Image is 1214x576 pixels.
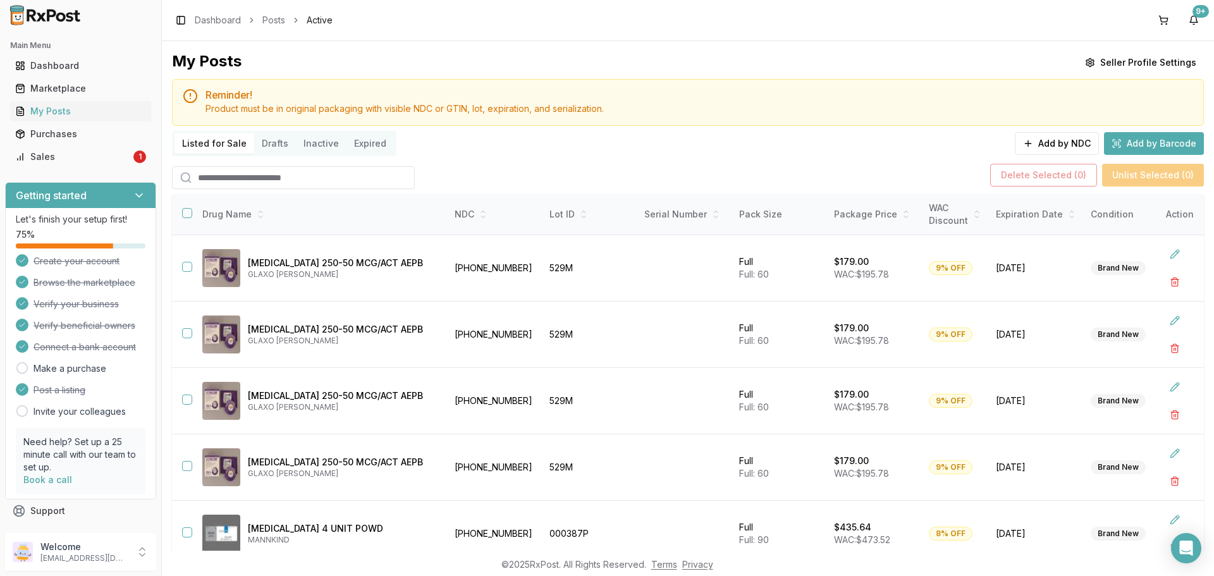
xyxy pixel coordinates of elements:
button: Edit [1163,508,1186,531]
button: Delete [1163,271,1186,293]
span: Full: 90 [739,534,769,545]
button: Delete [1163,536,1186,559]
button: Drafts [254,133,296,154]
div: Brand New [1091,394,1146,408]
div: Drug Name [202,208,437,221]
span: [DATE] [996,262,1076,274]
span: Full: 60 [739,401,769,412]
h5: Reminder! [205,90,1193,100]
span: Connect a bank account [34,341,136,353]
button: Expired [346,133,394,154]
button: Support [5,499,156,522]
a: My Posts [10,100,151,123]
td: 529M [542,368,637,434]
p: GLAXO [PERSON_NAME] [248,469,437,479]
span: WAC: $195.78 [834,269,889,279]
div: WAC Discount [929,202,981,227]
span: [DATE] [996,395,1076,407]
p: [MEDICAL_DATA] 250-50 MCG/ACT AEPB [248,257,437,269]
span: Create your account [34,255,120,267]
div: Brand New [1091,261,1146,275]
img: Advair Diskus 250-50 MCG/ACT AEPB [202,382,240,420]
th: Condition [1083,194,1178,235]
div: Dashboard [15,59,146,72]
p: $179.00 [834,388,869,401]
h3: Getting started [16,188,87,203]
span: Verify your business [34,298,119,310]
button: Edit [1163,442,1186,465]
td: Full [732,235,826,302]
th: Action [1156,194,1204,235]
span: Full: 60 [739,269,769,279]
button: Delete [1163,337,1186,360]
a: Make a purchase [34,362,106,375]
p: Welcome [40,541,128,553]
a: Sales1 [10,145,151,168]
a: Marketplace [10,77,151,100]
div: Marketplace [15,82,146,95]
div: 9+ [1193,5,1209,18]
p: Need help? Set up a 25 minute call with our team to set up. [23,436,138,474]
a: Privacy [682,559,713,570]
td: Full [732,434,826,501]
span: 75 % [16,228,35,241]
img: Afrezza 4 UNIT POWD [202,515,240,553]
div: Purchases [15,128,146,140]
button: Delete [1163,470,1186,493]
a: Purchases [10,123,151,145]
a: Dashboard [195,14,241,27]
div: Product must be in original packaging with visible NDC or GTIN, lot, expiration, and serialization. [205,102,1193,115]
span: [DATE] [996,527,1076,540]
div: My Posts [15,105,146,118]
td: 529M [542,434,637,501]
span: Feedback [30,527,73,540]
div: NDC [455,208,534,221]
a: Posts [262,14,285,27]
span: Verify beneficial owners [34,319,135,332]
button: Marketplace [5,78,156,99]
button: Seller Profile Settings [1077,51,1204,74]
nav: breadcrumb [195,14,333,27]
div: 9% OFF [929,261,972,275]
p: GLAXO [PERSON_NAME] [248,269,437,279]
button: Edit [1163,243,1186,266]
img: Advair Diskus 250-50 MCG/ACT AEPB [202,448,240,486]
button: Purchases [5,124,156,144]
td: 529M [542,235,637,302]
div: Lot ID [549,208,629,221]
p: $179.00 [834,322,869,334]
a: Invite your colleagues [34,405,126,418]
p: MANNKIND [248,535,437,545]
div: Brand New [1091,527,1146,541]
a: Dashboard [10,54,151,77]
td: Full [732,501,826,567]
button: 9+ [1184,10,1204,30]
button: Edit [1163,376,1186,398]
td: 000387P [542,501,637,567]
p: [MEDICAL_DATA] 250-50 MCG/ACT AEPB [248,323,437,336]
span: WAC: $195.78 [834,468,889,479]
span: WAC: $195.78 [834,401,889,412]
img: Advair Diskus 250-50 MCG/ACT AEPB [202,249,240,287]
th: Pack Size [732,194,826,235]
img: User avatar [13,542,33,562]
button: Sales1 [5,147,156,167]
button: Feedback [5,522,156,545]
div: Brand New [1091,328,1146,341]
span: Active [307,14,333,27]
p: [MEDICAL_DATA] 250-50 MCG/ACT AEPB [248,456,437,469]
p: [MEDICAL_DATA] 4 UNIT POWD [248,522,437,535]
td: [PHONE_NUMBER] [447,235,542,302]
a: Terms [651,559,677,570]
a: Book a call [23,474,72,485]
button: My Posts [5,101,156,121]
div: Sales [15,150,131,163]
button: Inactive [296,133,346,154]
div: Expiration Date [996,208,1076,221]
p: [MEDICAL_DATA] 250-50 MCG/ACT AEPB [248,389,437,402]
div: Serial Number [644,208,724,221]
span: [DATE] [996,461,1076,474]
p: $179.00 [834,455,869,467]
p: $435.64 [834,521,871,534]
div: 9% OFF [929,460,972,474]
